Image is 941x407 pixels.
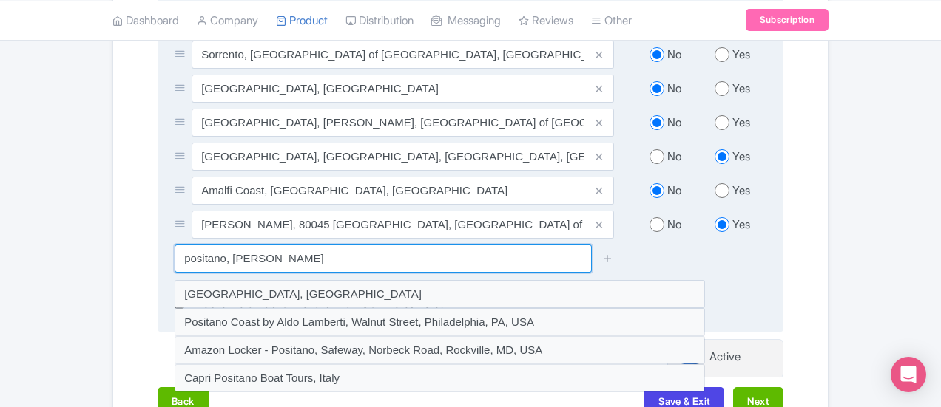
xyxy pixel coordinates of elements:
label: Yes [732,216,750,233]
label: Yes [732,148,750,165]
label: Yes [732,47,750,64]
a: Subscription [746,9,829,31]
label: No [667,182,681,199]
label: Yes [732,182,750,199]
label: No [667,47,681,64]
label: No [667,148,681,165]
label: No [667,114,681,131]
label: Yes [732,81,750,98]
div: Active [709,349,741,366]
label: No [667,216,681,233]
label: No [667,81,681,98]
div: Open Intercom Messenger [891,357,926,392]
label: Yes [732,114,750,131]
